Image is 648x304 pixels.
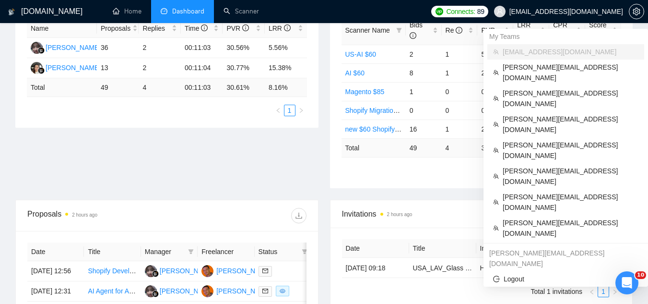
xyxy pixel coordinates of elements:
[97,78,139,97] td: 49
[345,69,365,77] a: AI $60
[609,286,621,297] li: Next Page
[27,261,84,281] td: [DATE] 12:56
[139,78,181,97] td: 4
[113,7,141,15] a: homeHome
[531,286,582,297] li: Total 1 invitations
[46,42,116,53] div: [PERSON_NAME] Ayra
[406,138,442,157] td: 49
[342,239,409,258] th: Date
[8,4,15,20] img: logo
[503,218,638,239] span: [PERSON_NAME][EMAIL_ADDRESS][DOMAIN_NAME]
[589,289,595,295] span: left
[188,249,194,255] span: filter
[172,7,204,15] span: Dashboard
[503,166,638,187] span: [PERSON_NAME][EMAIL_ADDRESS][DOMAIN_NAME]
[503,62,638,83] span: [PERSON_NAME][EMAIL_ADDRESS][DOMAIN_NAME]
[38,47,45,54] img: gigradar-bm.png
[615,271,638,294] iframe: Intercom live chat
[27,208,167,223] div: Proposals
[145,267,230,274] a: NF[PERSON_NAME] Ayra
[88,287,348,295] a: AI Agent for Appliance Repair Business in [GEOGRAPHIC_DATA] with CRM Integration
[406,63,442,82] td: 8
[629,4,644,19] button: setting
[493,274,638,284] span: Logout
[409,258,476,278] td: USA_LAV_Glass items_price monitoring
[272,105,284,116] li: Previous Page
[442,63,478,82] td: 1
[446,26,463,34] span: Re
[27,19,97,38] th: Name
[295,105,307,116] button: right
[291,208,306,223] button: download
[493,225,499,231] span: team
[598,286,609,297] a: 1
[201,24,208,31] span: info-circle
[201,265,213,277] img: JP
[160,286,230,296] div: [PERSON_NAME] Ayra
[410,32,416,39] span: info-circle
[31,42,43,54] img: NF
[483,245,648,271] div: julia@socialbloom.io
[477,45,513,63] td: 50.00%
[223,58,265,78] td: 30.77%
[265,58,307,78] td: 15.38%
[406,45,442,63] td: 2
[226,24,249,32] span: PVR
[262,268,268,274] span: mail
[97,38,139,58] td: 36
[436,8,443,15] img: upwork-logo.png
[269,24,291,32] span: LRR
[477,138,513,157] td: 30.61 %
[629,8,644,15] a: setting
[198,243,254,261] th: Freelancer
[242,24,249,31] span: info-circle
[292,212,306,219] span: download
[493,96,499,101] span: team
[493,199,499,205] span: team
[493,70,499,75] span: team
[145,287,230,294] a: NF[PERSON_NAME] Ayra
[265,78,307,97] td: 8.16 %
[88,267,249,275] a: Shopify Development and Branding Specialist Needed
[145,265,157,277] img: NF
[442,82,478,101] td: 0
[496,8,503,15] span: user
[298,108,304,113] span: right
[84,281,141,302] td: AI Agent for Appliance Repair Business in Los Angeles with CRM Integration
[477,101,513,120] td: 0.00%
[223,78,265,97] td: 30.61 %
[342,258,409,278] td: [DATE] 09:18
[410,21,423,39] span: Bids
[345,107,410,114] a: Shopify Migration $60
[224,7,259,15] a: searchScanner
[142,23,170,34] span: Replies
[483,29,648,44] div: My Teams
[493,122,499,127] span: team
[442,138,478,157] td: 4
[201,287,271,294] a: JP[PERSON_NAME]
[259,246,298,257] span: Status
[493,147,499,153] span: team
[345,50,377,58] a: US-AI $60
[265,38,307,58] td: 5.56%
[152,270,159,277] img: gigradar-bm.png
[345,125,436,133] a: new $60 Shopify Development
[477,82,513,101] td: 0.00%
[612,289,618,295] span: right
[31,63,101,71] a: LA[PERSON_NAME]
[406,101,442,120] td: 0
[97,58,139,78] td: 13
[503,114,638,135] span: [PERSON_NAME][EMAIL_ADDRESS][DOMAIN_NAME]
[442,45,478,63] td: 1
[387,212,412,217] time: 2 hours ago
[181,38,223,58] td: 00:11:03
[186,244,196,259] span: filter
[216,266,271,276] div: [PERSON_NAME]
[160,266,230,276] div: [PERSON_NAME] Ayra
[493,49,499,55] span: team
[101,23,130,34] span: Proposals
[275,108,281,113] span: left
[503,88,638,109] span: [PERSON_NAME][EMAIL_ADDRESS][DOMAIN_NAME]
[139,38,181,58] td: 2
